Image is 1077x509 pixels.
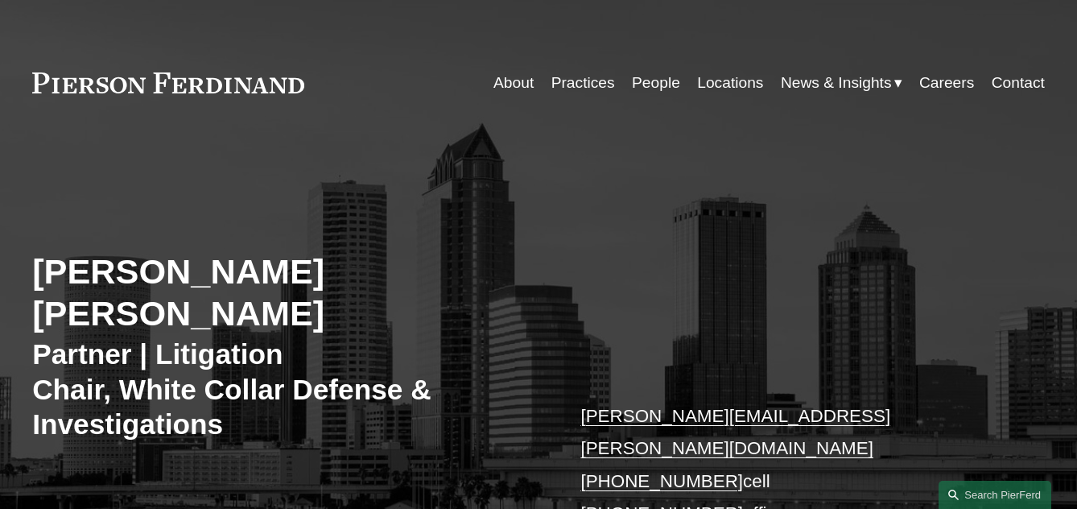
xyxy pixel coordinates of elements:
a: [PHONE_NUMBER] [580,471,743,491]
a: Careers [919,68,974,98]
a: About [493,68,534,98]
a: [PERSON_NAME][EMAIL_ADDRESS][PERSON_NAME][DOMAIN_NAME] [580,406,890,458]
a: Practices [551,68,615,98]
h2: [PERSON_NAME] [PERSON_NAME] [32,250,538,335]
a: folder dropdown [781,68,902,98]
a: Locations [697,68,763,98]
a: Contact [992,68,1045,98]
h3: Partner | Litigation Chair, White Collar Defense & Investigations [32,337,538,442]
span: News & Insights [781,69,892,97]
a: People [632,68,680,98]
a: Search this site [939,481,1051,509]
